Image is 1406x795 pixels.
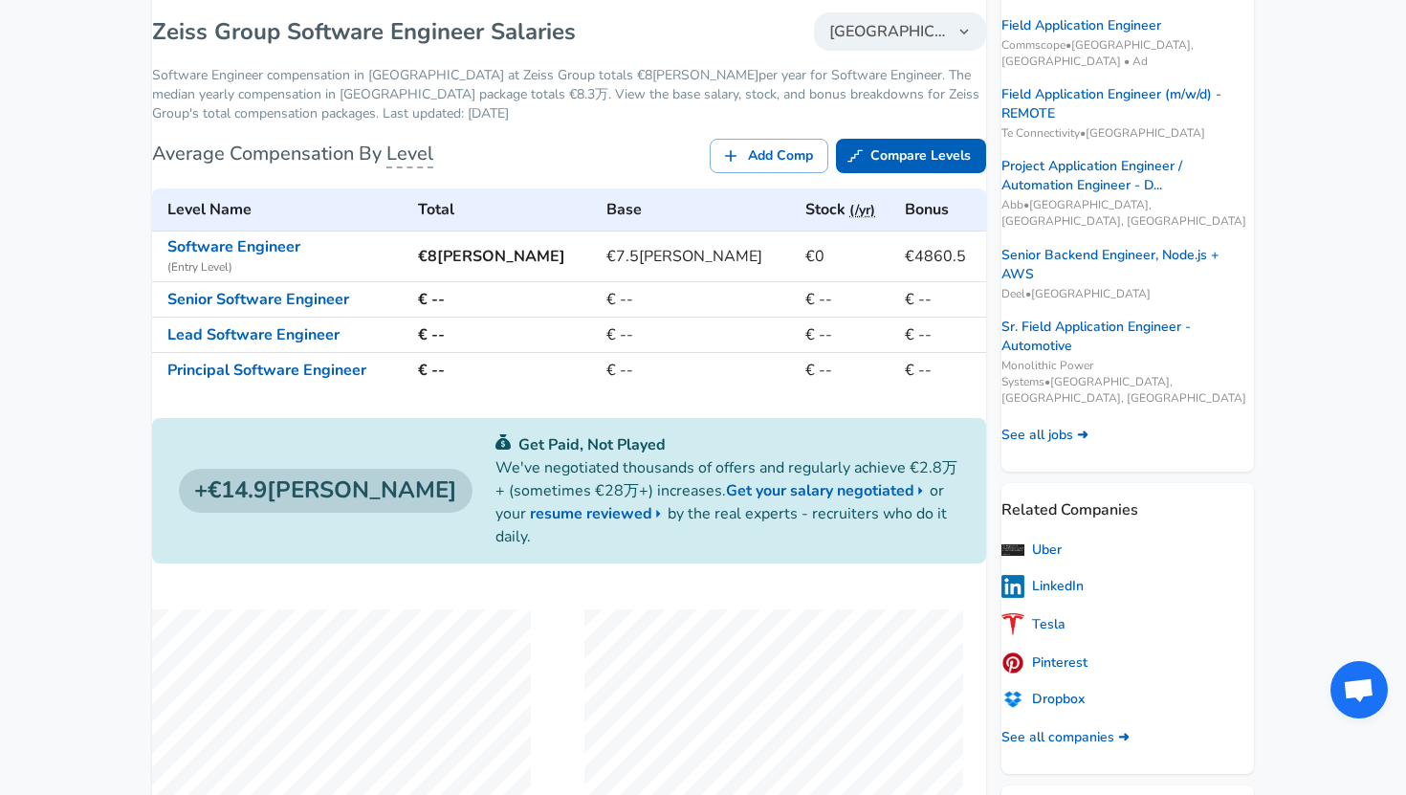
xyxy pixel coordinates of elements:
a: Uber [1001,541,1062,560]
h6: Bonus [905,196,978,223]
a: Senior Backend Engineer, Node.js + AWS [1001,246,1254,284]
h6: Average Compensation By [152,139,433,169]
h6: Level Name [167,196,403,223]
a: LinkedIn [1001,575,1084,598]
button: (/yr) [849,199,875,223]
h6: € -- [606,321,790,348]
h6: €8[PERSON_NAME] [418,243,592,270]
a: Principal Software Engineer [167,360,366,381]
a: €14.9[PERSON_NAME] [179,469,472,513]
h1: Zeiss Group Software Engineer Salaries [152,16,576,47]
img: sfdmdbA.png [1001,691,1024,708]
button: [GEOGRAPHIC_DATA] [814,12,986,51]
span: Level [386,141,433,168]
p: Software Engineer compensation in [GEOGRAPHIC_DATA] at Zeiss Group totals €8[PERSON_NAME]per year... [152,66,986,123]
img: WWFXHYX.png [1001,544,1024,556]
p: Get Paid, Not Played [495,433,959,456]
table: Zeiss Group's Software Engineer levels [152,188,986,387]
h6: € -- [418,357,592,384]
h6: €0 [805,243,889,270]
a: Tesla [1001,613,1065,636]
a: Senior Software Engineer [167,289,349,310]
span: Commscope • [GEOGRAPHIC_DATA], [GEOGRAPHIC_DATA] • Ad [1001,37,1254,70]
span: ( Entry Level ) [167,258,403,277]
h6: €4860.5 [905,243,978,270]
h6: € -- [606,357,790,384]
a: Field Application Engineer (m/w/d) - REMOTE [1001,85,1254,123]
a: Project Application Engineer / Automation Engineer - D... [1001,157,1254,195]
a: See all companies ➜ [1001,728,1130,747]
span: Monolithic Power Systems • [GEOGRAPHIC_DATA], [GEOGRAPHIC_DATA], [GEOGRAPHIC_DATA] [1001,358,1254,407]
a: See all jobs ➜ [1001,426,1088,445]
h6: € -- [905,286,978,313]
span: [GEOGRAPHIC_DATA] [829,20,948,43]
a: Get your salary negotiated [726,479,930,502]
h6: €7.5[PERSON_NAME] [606,243,790,270]
h6: € -- [606,286,790,313]
h6: Total [418,196,592,223]
a: Pinterest [1001,651,1087,674]
span: Deel • [GEOGRAPHIC_DATA] [1001,286,1254,302]
span: Abb • [GEOGRAPHIC_DATA], [GEOGRAPHIC_DATA], [GEOGRAPHIC_DATA] [1001,197,1254,230]
h6: € -- [418,286,592,313]
h6: € -- [805,286,889,313]
img: 7J7HXPJ.png [1001,651,1024,674]
a: Field Application Engineer [1001,16,1161,35]
a: Software Engineer [167,236,300,257]
h6: € -- [905,357,978,384]
p: We've negotiated thousands of offers and regularly achieve €2.8万+ (sometimes €28万+) increases. or... [495,456,959,548]
h6: € -- [805,321,889,348]
div: Open chat [1330,661,1388,718]
span: Te Connectivity • [GEOGRAPHIC_DATA] [1001,125,1254,142]
a: Lead Software Engineer [167,324,340,345]
h6: € -- [905,321,978,348]
img: JYsH0Xm.png [1001,613,1024,636]
a: Sr. Field Application Engineer - Automotive [1001,318,1254,356]
p: Related Companies [1001,483,1254,521]
a: resume reviewed [530,502,668,525]
a: Compare Levels [836,139,986,174]
h6: Stock [805,196,889,223]
h6: € -- [418,321,592,348]
a: Dropbox [1001,690,1085,709]
img: PI4nBLw.png [1001,575,1024,598]
h6: € -- [805,357,889,384]
h6: Base [606,196,790,223]
img: svg+xml;base64,PHN2ZyB4bWxucz0iaHR0cDovL3d3dy53My5vcmcvMjAwMC9zdmciIGZpbGw9IiMwYzU0NjAiIHZpZXdCb3... [495,434,511,450]
a: Add Comp [710,139,828,174]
